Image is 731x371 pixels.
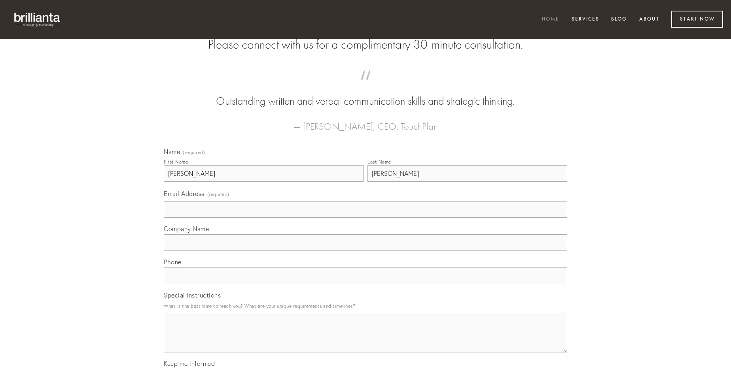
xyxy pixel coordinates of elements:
[176,78,555,109] blockquote: Outstanding written and verbal communication skills and strategic thinking.
[8,8,67,31] img: brillianta - research, strategy, marketing
[164,301,567,311] p: What is the best time to reach you? What are your unique requirements and timelines?
[634,13,665,26] a: About
[176,109,555,134] figcaption: — [PERSON_NAME], CEO, TouchPlan
[164,360,215,367] span: Keep me informed
[164,148,180,156] span: Name
[164,159,188,165] div: First Name
[367,159,391,165] div: Last Name
[671,11,723,28] a: Start Now
[164,190,205,198] span: Email Address
[566,13,604,26] a: Services
[164,37,567,52] h2: Please connect with us for a complimentary 30-minute consultation.
[176,78,555,94] span: “
[606,13,632,26] a: Blog
[164,258,182,266] span: Phone
[164,225,209,233] span: Company Name
[164,291,221,299] span: Special Instructions
[183,150,205,155] span: (required)
[207,189,229,200] span: (required)
[537,13,564,26] a: Home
